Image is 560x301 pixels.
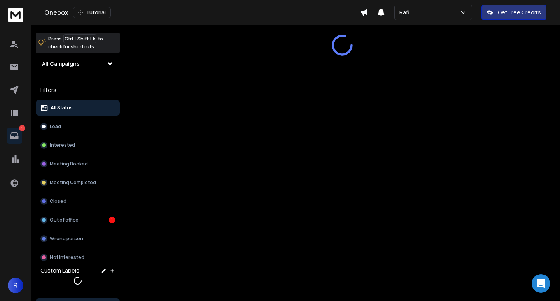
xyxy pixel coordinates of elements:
a: 1 [7,128,22,144]
p: 1 [19,125,25,131]
button: All Status [36,100,120,116]
button: Closed [36,194,120,209]
button: Not Interested [36,250,120,265]
h3: Filters [36,84,120,95]
h3: Custom Labels [40,267,79,275]
button: Meeting Completed [36,175,120,190]
div: 1 [109,217,115,223]
button: R [8,278,23,293]
button: Tutorial [73,7,111,18]
button: Wrong person [36,231,120,246]
button: Lead [36,119,120,134]
button: Interested [36,137,120,153]
button: Meeting Booked [36,156,120,172]
p: Closed [50,198,66,204]
p: All Status [51,105,73,111]
p: Lead [50,123,61,130]
button: All Campaigns [36,56,120,72]
p: Rafi [399,9,413,16]
p: Meeting Completed [50,180,96,186]
p: Press to check for shortcuts. [48,35,103,51]
div: Onebox [44,7,360,18]
p: Wrong person [50,236,83,242]
p: Get Free Credits [498,9,541,16]
p: Not Interested [50,254,84,261]
p: Out of office [50,217,79,223]
div: Open Intercom Messenger [532,274,550,293]
h1: All Campaigns [42,60,80,68]
span: Ctrl + Shift + k [63,34,96,43]
p: Interested [50,142,75,148]
button: Out of office1 [36,212,120,228]
p: Meeting Booked [50,161,88,167]
button: Get Free Credits [481,5,546,20]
